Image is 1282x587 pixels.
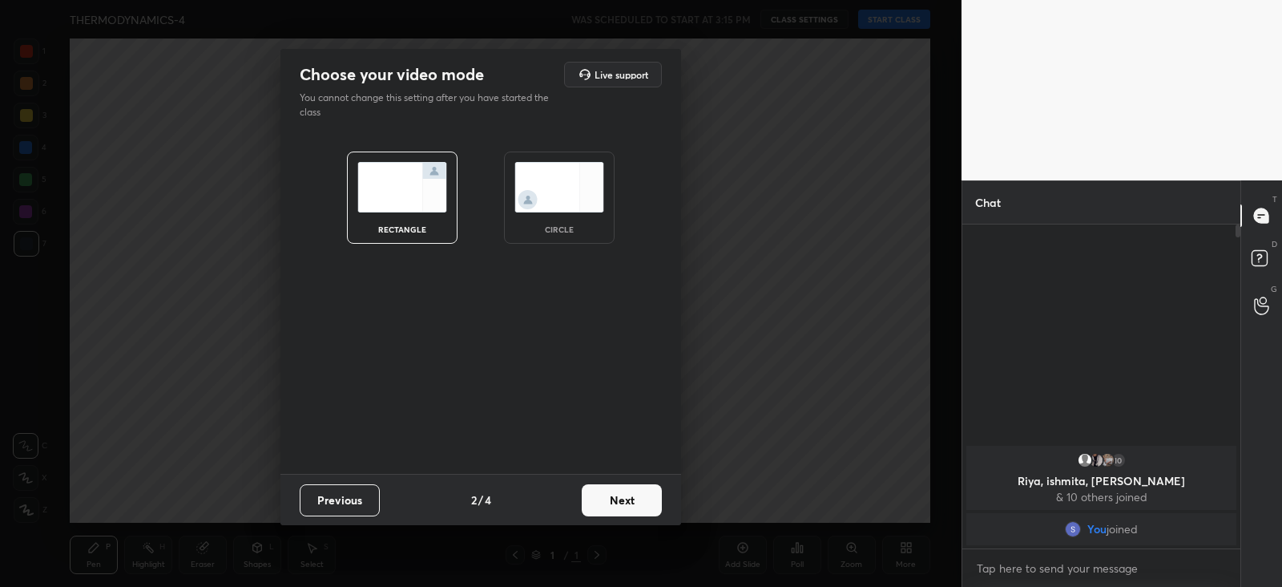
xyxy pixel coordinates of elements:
[1271,283,1277,295] p: G
[357,162,447,213] img: normalScreenIcon.ae25ed63.svg
[962,181,1014,224] p: Chat
[300,64,484,85] h2: Choose your video mode
[962,443,1240,549] div: grid
[527,225,591,233] div: circle
[300,484,380,516] button: Previous
[1088,452,1104,468] img: a20105c0a7604010a4352dedcf1768c8.jpg
[485,492,491,508] h4: 4
[976,475,1227,488] p: Riya, ishmita, [PERSON_NAME]
[514,162,604,213] img: circleScreenIcon.acc0effb.svg
[1087,523,1107,536] span: You
[1107,523,1138,536] span: joined
[370,225,434,233] div: rectangle
[300,91,559,119] p: You cannot change this setting after you have started the class
[1077,452,1093,468] img: default.png
[976,491,1227,504] p: & 10 others joined
[471,492,477,508] h4: 2
[595,70,648,79] h5: Live support
[1065,521,1081,537] img: bb95df82c44d47e1b2999f09e70f07e1.35099235_3
[1099,452,1115,468] img: 2f7933fbf3b041c9928739c990c433e0.jpg
[478,492,483,508] h4: /
[1111,452,1127,468] div: 10
[582,484,662,516] button: Next
[1272,238,1277,250] p: D
[1272,193,1277,205] p: T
